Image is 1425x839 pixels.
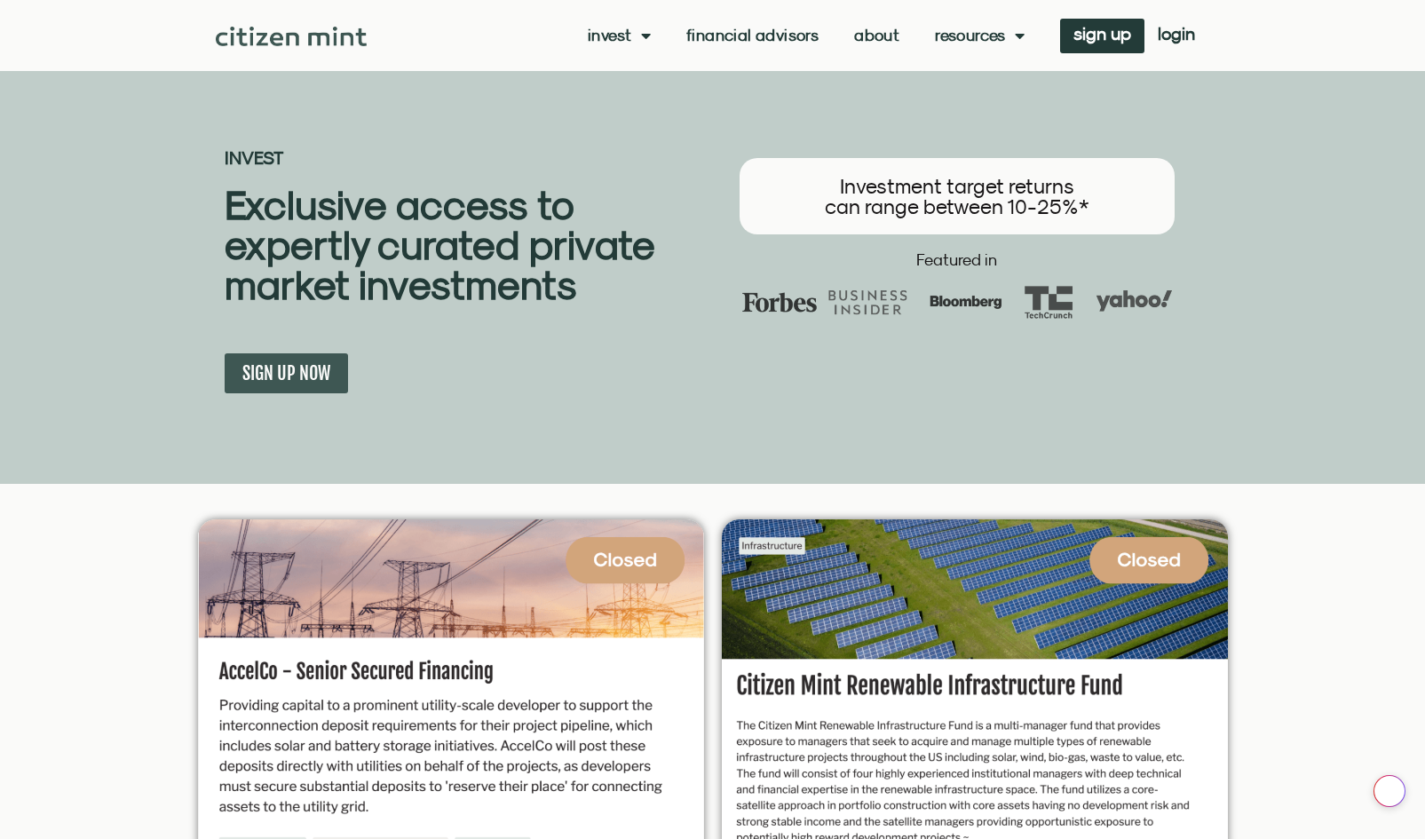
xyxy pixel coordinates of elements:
a: sign up [1060,19,1144,53]
a: Resources [935,27,1025,44]
span: SIGN UP NOW [242,362,330,384]
a: login [1144,19,1208,53]
a: Invest [588,27,651,44]
h2: Featured in [722,252,1192,268]
a: SIGN UP NOW [225,353,348,393]
img: Citizen Mint [216,27,368,46]
a: Financial Advisors [686,27,819,44]
nav: Menu [588,27,1025,44]
h2: INVEST [225,149,713,167]
b: Exclusive access to expertly curated private market investments [225,181,654,308]
span: login [1158,28,1195,40]
h3: Investment target returns can range between 10-25%* [757,176,1157,217]
span: sign up [1073,28,1131,40]
a: About [854,27,899,44]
